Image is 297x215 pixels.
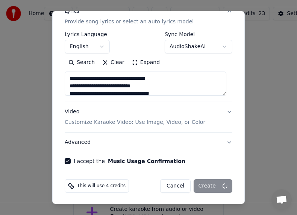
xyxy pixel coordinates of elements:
div: Lyrics [65,8,79,15]
button: Expand [128,57,164,69]
button: Search [65,57,98,69]
button: Advanced [65,133,232,152]
div: LyricsProvide song lyrics or select an auto lyrics model [65,32,232,102]
div: Video [65,108,205,126]
button: Cancel [160,179,191,193]
button: I accept the [108,159,185,164]
button: VideoCustomize Karaoke Video: Use Image, Video, or Color [65,102,232,132]
button: LyricsProvide song lyrics or select an auto lyrics model [65,2,232,32]
label: Lyrics Language [65,32,110,37]
button: Clear [98,57,128,69]
p: Customize Karaoke Video: Use Image, Video, or Color [65,119,205,126]
label: Sync Model [165,32,232,37]
span: This will use 4 credits [77,183,126,189]
p: Provide song lyrics or select an auto lyrics model [65,18,194,26]
label: I accept the [74,159,185,164]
